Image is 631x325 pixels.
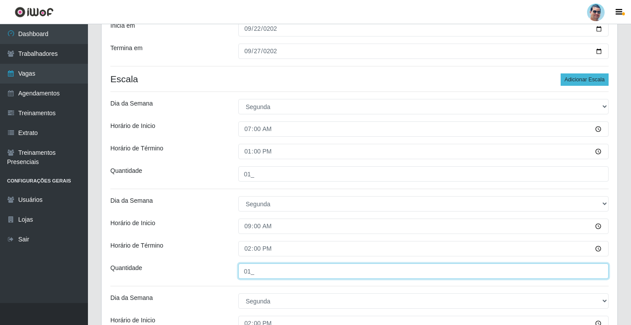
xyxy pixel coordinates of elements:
[110,21,135,30] label: Inicia em
[110,219,155,228] label: Horário de Inicio
[238,121,609,137] input: 00:00
[110,99,153,108] label: Dia da Semana
[110,316,155,325] label: Horário de Inicio
[110,44,142,53] label: Termina em
[238,21,609,37] input: 00/00/0000
[110,263,142,273] label: Quantidade
[561,73,609,86] button: Adicionar Escala
[238,144,609,159] input: 00:00
[110,73,609,84] h4: Escala
[238,44,609,59] input: 00/00/0000
[110,144,163,153] label: Horário de Término
[110,293,153,303] label: Dia da Semana
[110,166,142,175] label: Quantidade
[238,219,609,234] input: 00:00
[15,7,54,18] img: CoreUI Logo
[110,241,163,250] label: Horário de Término
[238,241,609,256] input: 00:00
[110,121,155,131] label: Horário de Inicio
[238,166,609,182] input: Informe a quantidade...
[238,263,609,279] input: Informe a quantidade...
[110,196,153,205] label: Dia da Semana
